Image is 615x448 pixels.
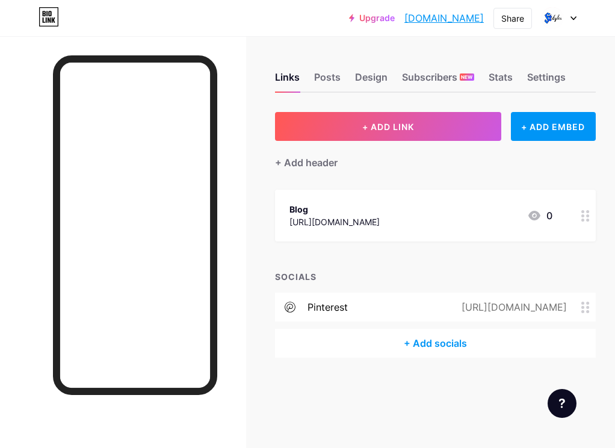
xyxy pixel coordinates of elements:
[404,11,484,25] a: [DOMAIN_NAME]
[511,112,596,141] div: + ADD EMBED
[314,70,341,92] div: Posts
[527,208,552,223] div: 0
[275,329,596,358] div: + Add socials
[289,203,380,216] div: Blog
[489,70,513,92] div: Stats
[402,70,474,92] div: Subscribers
[461,73,472,81] span: NEW
[527,70,566,92] div: Settings
[275,70,300,92] div: Links
[362,122,414,132] span: + ADD LINK
[541,7,564,30] img: ftstyles
[275,270,596,283] div: SOCIALS
[275,112,501,141] button: + ADD LINK
[349,13,395,23] a: Upgrade
[275,155,338,170] div: + Add header
[289,216,380,228] div: [URL][DOMAIN_NAME]
[501,12,524,25] div: Share
[442,300,581,314] div: [URL][DOMAIN_NAME]
[355,70,388,92] div: Design
[307,300,348,314] div: pinterest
